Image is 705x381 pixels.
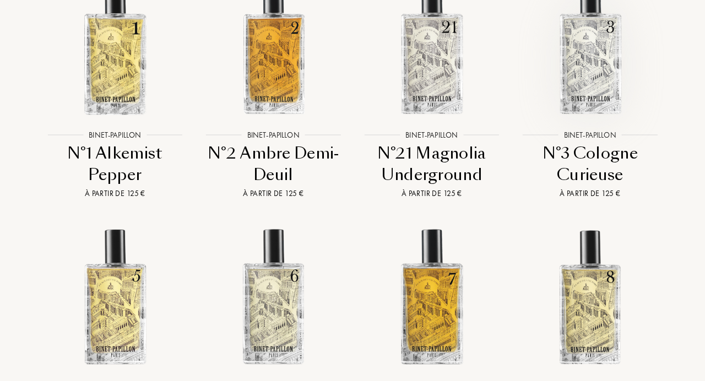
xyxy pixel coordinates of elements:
img: N°5 Oud Apollon Binet Papillon [44,225,186,368]
div: À partir de 125 € [516,188,665,199]
div: Binet-Papillon [400,129,463,141]
div: N°3 Cologne Curieuse [516,143,665,186]
img: N°6 Cuir Grand Tigre Binet Papillon [202,225,345,368]
div: À partir de 125 € [357,188,507,199]
div: N°1 Alkemist Pepper [40,143,190,186]
div: N°21 Magnolia Underground [357,143,507,186]
div: Binet-Papillon [242,129,305,141]
img: N°7 Rose Impolie Binet Papillon [360,225,503,368]
div: À partir de 125 € [199,188,349,199]
div: Binet-Papillon [558,129,622,141]
div: N°2 Ambre Demi-Deuil [199,143,349,186]
div: À partir de 125 € [40,188,190,199]
div: Binet-Papillon [83,129,147,141]
img: N°8 Myrrh Blood-Drop Binet Papillon [519,225,661,368]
